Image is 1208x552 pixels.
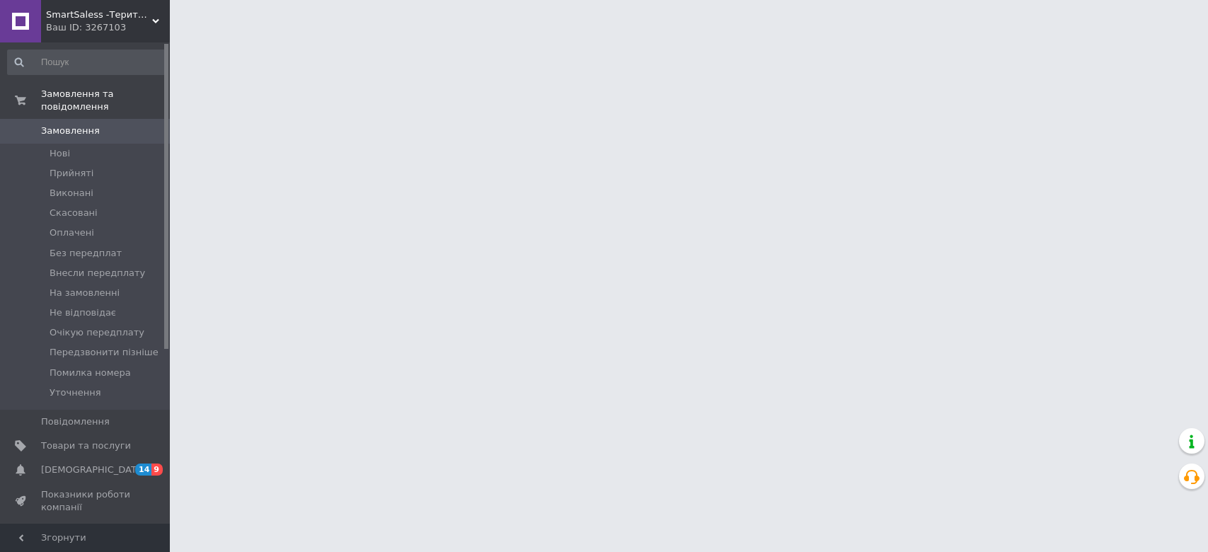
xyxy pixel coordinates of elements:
[50,207,98,219] span: Скасовані
[41,488,131,514] span: Показники роботи компанії
[50,306,116,319] span: Не відповідає
[50,167,93,180] span: Прийняті
[50,187,93,200] span: Виконані
[46,21,170,34] div: Ваш ID: 3267103
[50,147,70,160] span: Нові
[41,439,131,452] span: Товари та послуги
[50,386,100,399] span: Уточнення
[41,464,146,476] span: [DEMOGRAPHIC_DATA]
[50,346,159,359] span: Передзвонити пізніше
[50,326,144,339] span: Очікую передплату
[50,247,122,260] span: Без передплат
[50,287,120,299] span: На замовленні
[50,226,94,239] span: Оплачені
[41,415,110,428] span: Повідомлення
[41,125,100,137] span: Замовлення
[151,464,163,476] span: 9
[50,267,145,280] span: Внесли передплату
[41,88,170,113] span: Замовлення та повідомлення
[7,50,166,75] input: Пошук
[50,367,131,379] span: Помилка номера
[46,8,152,21] span: SmartSaless -Територія розумних продажів. Інтернет магазин електроніки та товарів для відпочінку
[135,464,151,476] span: 14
